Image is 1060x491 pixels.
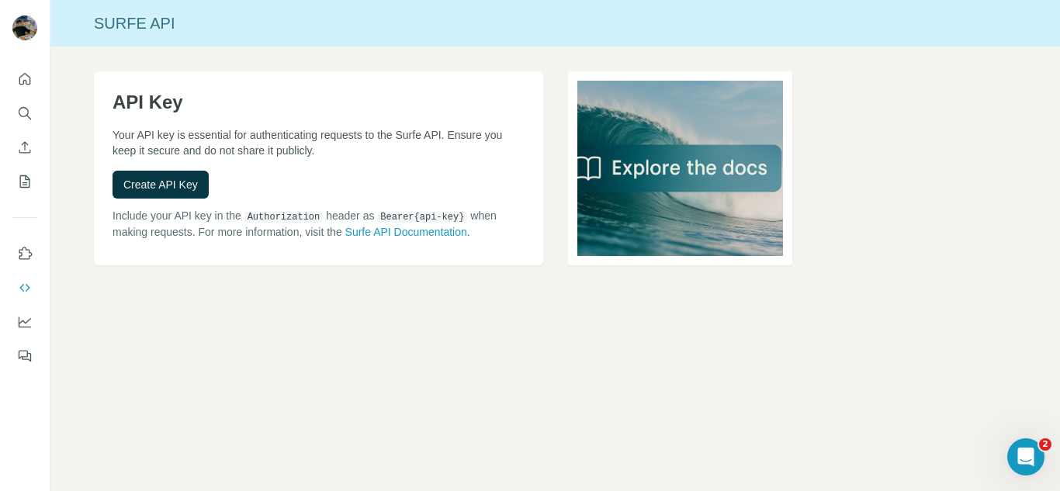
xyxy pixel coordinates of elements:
button: Use Surfe on LinkedIn [12,240,37,268]
span: 2 [1039,438,1051,451]
span: Create API Key [123,177,198,192]
button: Use Surfe API [12,274,37,302]
code: Bearer {api-key} [377,212,467,223]
img: Avatar [12,16,37,40]
p: Your API key is essential for authenticating requests to the Surfe API. Ensure you keep it secure... [113,127,525,158]
button: Search [12,99,37,127]
button: Dashboard [12,308,37,336]
h1: API Key [113,90,525,115]
a: Surfe API Documentation [345,226,467,238]
iframe: Intercom live chat [1007,438,1044,475]
code: Authorization [244,212,324,223]
button: Feedback [12,342,37,370]
button: Quick start [12,65,37,93]
div: Surfe API [50,12,1060,34]
button: Create API Key [113,171,209,199]
button: My lists [12,168,37,195]
p: Include your API key in the header as when making requests. For more information, visit the . [113,208,525,240]
button: Enrich CSV [12,133,37,161]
